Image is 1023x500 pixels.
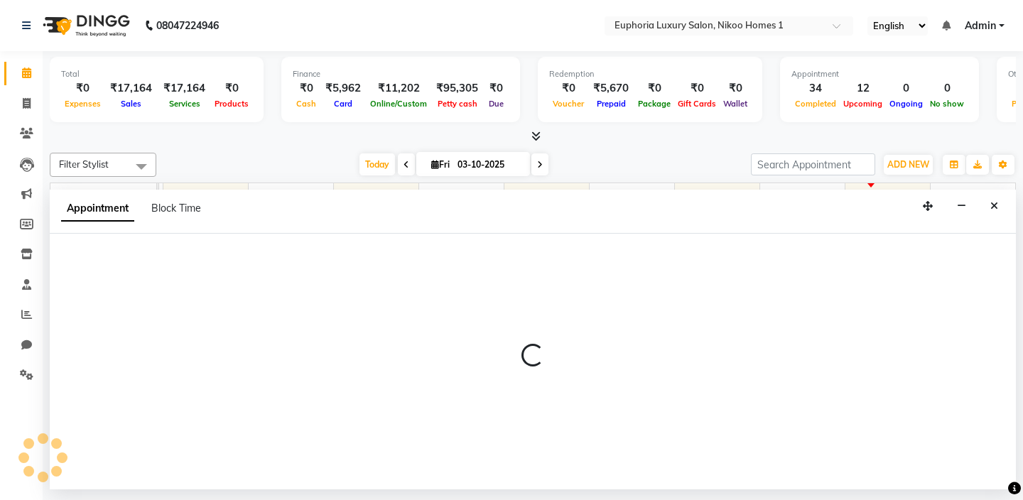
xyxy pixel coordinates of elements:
span: Block Time [151,202,201,214]
input: Search Appointment [751,153,875,175]
span: Card [330,99,356,109]
span: Expenses [61,99,104,109]
div: ₹0 [293,80,320,97]
a: 12:00 PM [249,186,299,207]
div: Redemption [549,68,751,80]
span: Prepaid [593,99,629,109]
span: Wallet [720,99,751,109]
div: ₹95,305 [431,80,484,97]
a: 11:00 AM [163,186,215,207]
span: ADD NEW [887,159,929,170]
div: ₹5,962 [320,80,367,97]
span: Upcoming [840,99,886,109]
div: ₹0 [549,80,588,97]
div: ₹0 [61,80,104,97]
a: 2:00 PM [419,186,464,207]
img: logo [36,6,134,45]
div: 12 [840,80,886,97]
span: Completed [791,99,840,109]
div: ₹0 [211,80,252,97]
span: Ongoing [886,99,926,109]
div: 0 [886,80,926,97]
span: Filter Stylist [59,158,109,170]
span: Petty cash [434,99,481,109]
button: ADD NEW [884,155,933,175]
button: Close [984,195,1005,217]
span: Fri [428,159,453,170]
a: 3:00 PM [504,186,549,207]
div: ₹0 [634,80,674,97]
span: Sales [117,99,145,109]
div: 34 [791,80,840,97]
a: 7:00 PM [845,186,890,207]
span: Appointment [61,196,134,222]
span: Cash [293,99,320,109]
a: 8:00 PM [931,186,975,207]
a: 1:00 PM [334,186,379,207]
div: ₹0 [674,80,720,97]
a: 5:00 PM [675,186,720,207]
span: Today [359,153,395,175]
div: ₹17,164 [104,80,158,97]
span: Admin [965,18,996,33]
span: Gift Cards [674,99,720,109]
div: Total [61,68,252,80]
div: 0 [926,80,968,97]
span: Online/Custom [367,99,431,109]
span: No show [926,99,968,109]
div: ₹17,164 [158,80,211,97]
div: ₹0 [484,80,509,97]
div: ₹5,670 [588,80,634,97]
div: Appointment [791,68,968,80]
span: Products [211,99,252,109]
span: Package [634,99,674,109]
div: ₹0 [720,80,751,97]
div: Finance [293,68,509,80]
span: Voucher [549,99,588,109]
a: 4:00 PM [590,186,634,207]
b: 08047224946 [156,6,219,45]
a: 6:00 PM [760,186,805,207]
input: 2025-10-03 [453,154,524,175]
span: Due [485,99,507,109]
span: Services [166,99,204,109]
div: ₹11,202 [367,80,431,97]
